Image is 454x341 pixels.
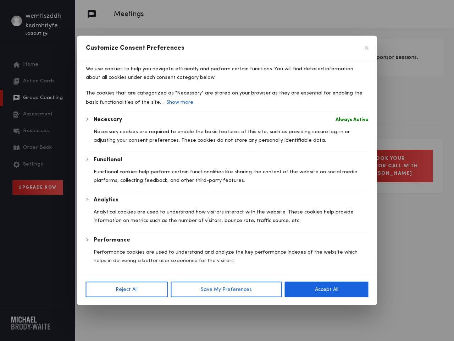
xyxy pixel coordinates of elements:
[86,65,369,82] p: We use cookies to help you navigate efficiently and perform certain functions. You will find deta...
[166,97,194,107] button: Show more
[365,46,369,50] button: [cky_preference_close_label]
[336,115,369,124] span: Always Active
[86,44,184,52] span: Customize Consent Preferences
[365,46,369,50] img: Close
[94,156,122,164] button: Functional
[94,196,118,204] button: Analytics
[94,115,122,124] button: Necessary
[94,208,369,225] p: Analytical cookies are used to understand how visitors interact with the website. These cookies h...
[94,236,130,244] button: Performance
[94,248,369,265] p: Performance cookies are used to understand and analyze the key performance indexes of the website...
[171,282,282,297] button: Save My Preferences
[86,89,369,107] p: The cookies that are categorized as "Necessary" are stored on your browser as they are essential ...
[285,282,369,297] button: Accept All
[94,168,369,185] p: Functional cookies help perform certain functionalities like sharing the content of the website o...
[77,36,377,305] div: Customise Consent Preferences
[94,128,369,145] p: Necessary cookies are required to enable the basic features of this site, such as providing secur...
[86,282,168,297] button: Reject All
